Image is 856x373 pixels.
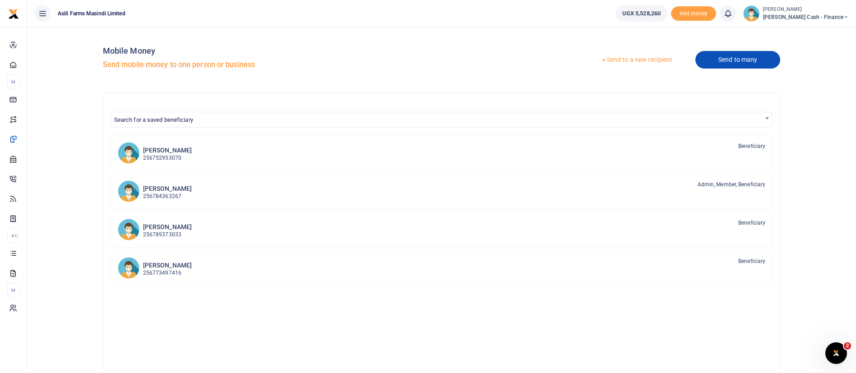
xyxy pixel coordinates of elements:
[111,173,773,209] a: DK [PERSON_NAME] 256784363267 Admin, Member, Beneficiary
[143,230,192,239] p: 256789373033
[7,74,19,89] li: M
[671,9,716,16] a: Add money
[738,142,765,150] span: Beneficiary
[110,112,773,128] span: Search for a saved beneficiary
[118,142,139,164] img: EM
[743,5,849,22] a: profile-user [PERSON_NAME] [PERSON_NAME] Cash - Finance
[8,9,19,19] img: logo-small
[671,6,716,21] li: Toup your wallet
[8,10,19,17] a: logo-small logo-large logo-large
[763,13,849,21] span: [PERSON_NAME] Cash - Finance
[54,9,129,18] span: Asili Farms Masindi Limited
[111,250,773,286] a: Wn [PERSON_NAME] 256773497416 Beneficiary
[143,269,192,277] p: 256773497416
[103,46,438,56] h4: Mobile Money
[118,219,139,240] img: PK
[695,51,780,69] a: Send to many
[612,5,671,22] li: Wallet ballance
[578,52,695,68] a: Send to a new recipient
[7,283,19,298] li: M
[143,262,192,269] h6: [PERSON_NAME]
[143,185,192,193] h6: [PERSON_NAME]
[143,223,192,231] h6: [PERSON_NAME]
[143,192,192,201] p: 256784363267
[103,60,438,69] h5: Send mobile money to one person or business
[114,116,193,123] span: Search for a saved beneficiary
[111,212,773,248] a: PK [PERSON_NAME] 256789373033 Beneficiary
[671,6,716,21] span: Add money
[143,147,192,154] h6: [PERSON_NAME]
[615,5,667,22] a: UGX 5,528,260
[7,228,19,243] li: Ac
[118,180,139,202] img: DK
[844,342,851,350] span: 2
[825,342,847,364] iframe: Intercom live chat
[111,135,773,171] a: EM [PERSON_NAME] 256752953070 Beneficiary
[111,112,772,126] span: Search for a saved beneficiary
[738,257,765,265] span: Beneficiary
[738,219,765,227] span: Beneficiary
[622,9,661,18] span: UGX 5,528,260
[143,154,192,162] p: 256752953070
[698,180,766,189] span: Admin, Member, Beneficiary
[743,5,759,22] img: profile-user
[763,6,849,14] small: [PERSON_NAME]
[118,257,139,279] img: Wn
